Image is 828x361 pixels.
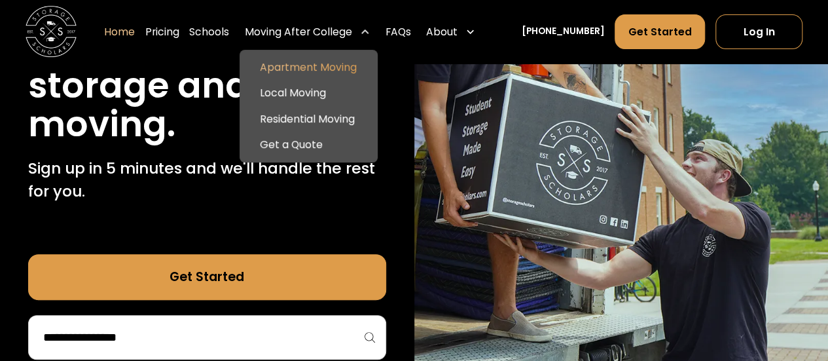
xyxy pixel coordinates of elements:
[245,24,352,39] div: Moving After College
[145,14,179,50] a: Pricing
[104,14,135,50] a: Home
[240,50,378,162] nav: Moving After College
[245,81,372,106] a: Local Moving
[386,14,411,50] a: FAQs
[421,14,480,50] div: About
[615,14,705,49] a: Get Started
[28,28,386,143] h1: Stress free student storage and moving.
[240,14,375,50] div: Moving After College
[426,24,458,39] div: About
[26,7,77,58] img: Storage Scholars main logo
[245,106,372,132] a: Residential Moving
[28,157,386,202] p: Sign up in 5 minutes and we'll handle the rest for you.
[245,132,372,157] a: Get a Quote
[189,14,229,50] a: Schools
[522,26,605,39] a: [PHONE_NUMBER]
[245,55,372,81] a: Apartment Moving
[715,14,802,49] a: Log In
[28,254,386,300] a: Get Started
